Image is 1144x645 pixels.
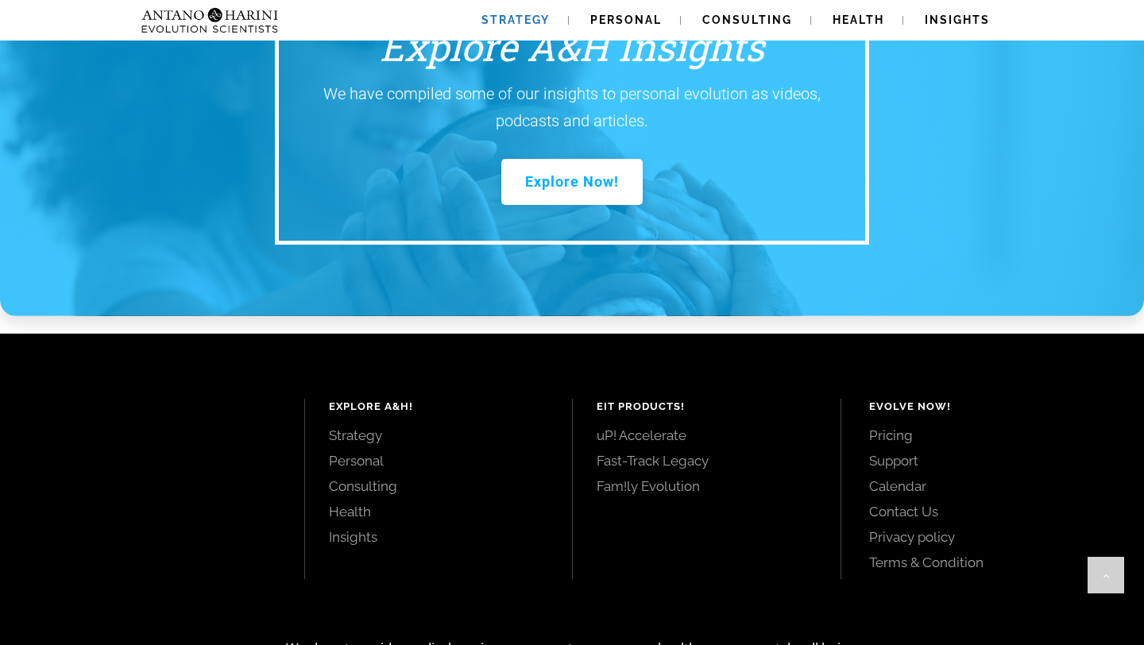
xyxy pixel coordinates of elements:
a: Fam!ly Evolution [597,477,817,495]
a: Privacy policy [869,528,1109,546]
a: Personal [329,452,549,469]
span: Health [833,14,884,26]
span: Insights [925,14,990,26]
a: Explore Now! [501,159,643,205]
a: Insights [329,528,549,546]
a: Calendar [869,477,1109,495]
a: Terms & Condition [869,554,1109,571]
a: Strategy [329,427,549,444]
h4: Explore A&H! [329,399,549,415]
a: uP! Accelerate [597,427,817,444]
a: Consulting [329,477,549,495]
h3: Explore A&H Insights [291,22,853,71]
a: Pricing [869,427,1109,444]
a: Contact Us [869,503,1109,520]
a: Health [329,503,549,520]
h4: EIT Products! [597,399,817,415]
p: We have compiled some of our insights to personal evolution as videos, podcasts and articles. [292,80,852,134]
a: Support [869,452,1109,469]
span: Consulting [702,14,792,26]
span: Personal [590,14,662,26]
span: Explore Now! [525,173,619,191]
a: Fast-Track Legacy [597,452,817,469]
span: Strategy [481,14,550,26]
h4: Evolve Now! [869,399,1109,415]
